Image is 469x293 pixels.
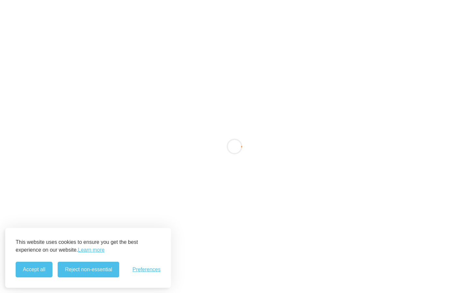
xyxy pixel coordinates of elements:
[16,262,52,277] button: Accept all cookies
[78,246,105,254] a: Learn more
[58,262,119,277] button: Reject non-essential
[133,267,161,272] span: Preferences
[16,238,161,254] p: This website uses cookies to ensure you get the best experience on our website.
[133,267,161,272] button: Toggle preferences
